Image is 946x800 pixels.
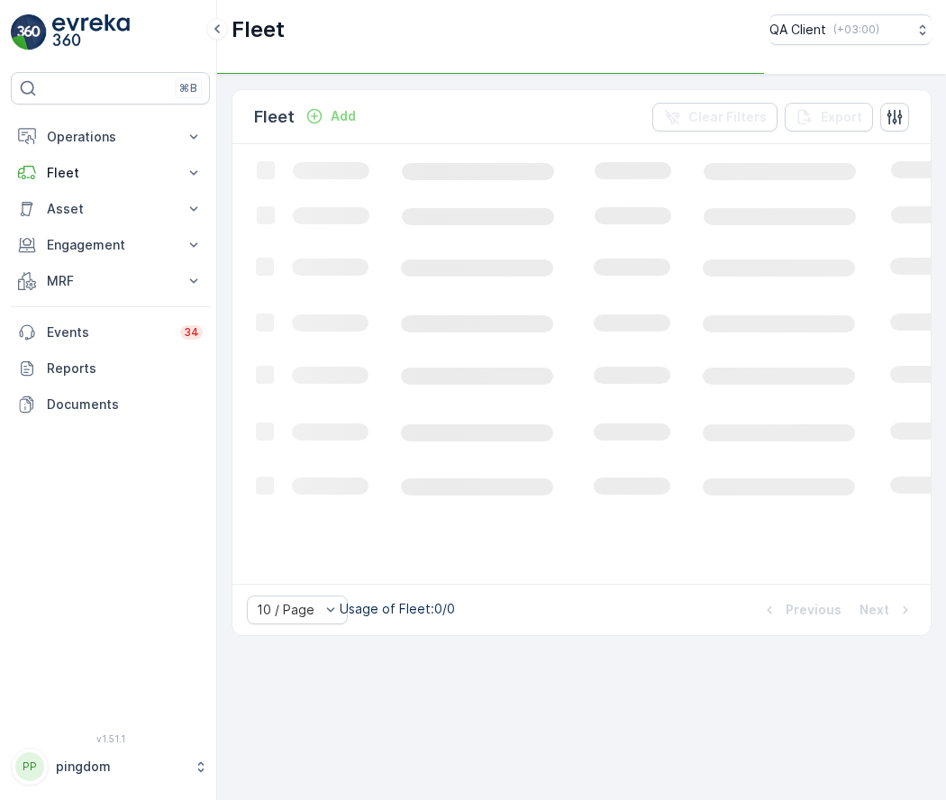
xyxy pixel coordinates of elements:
[11,155,210,191] button: Fleet
[833,23,879,37] p: ( +03:00 )
[340,600,455,618] p: Usage of Fleet : 0/0
[254,105,295,130] p: Fleet
[652,103,778,132] button: Clear Filters
[11,14,47,50] img: logo
[47,236,174,254] p: Engagement
[56,758,185,776] p: pingdom
[52,14,130,50] img: logo_light-DOdMpM7g.png
[11,386,210,423] a: Documents
[858,599,916,621] button: Next
[769,14,932,45] button: QA Client(+03:00)
[759,599,843,621] button: Previous
[184,325,199,340] p: 34
[11,191,210,227] button: Asset
[11,119,210,155] button: Operations
[298,105,363,127] button: Add
[47,164,174,182] p: Fleet
[769,21,826,39] p: QA Client
[47,395,203,414] p: Documents
[860,601,889,619] p: Next
[11,733,210,744] span: v 1.51.1
[47,200,174,218] p: Asset
[786,601,841,619] p: Previous
[47,359,203,377] p: Reports
[232,15,285,44] p: Fleet
[331,107,356,125] p: Add
[47,272,174,290] p: MRF
[11,314,210,350] a: Events34
[11,350,210,386] a: Reports
[47,323,169,341] p: Events
[15,752,44,781] div: PP
[11,227,210,263] button: Engagement
[785,103,873,132] button: Export
[179,81,197,95] p: ⌘B
[688,108,767,126] p: Clear Filters
[821,108,862,126] p: Export
[47,128,174,146] p: Operations
[11,748,210,786] button: PPpingdom
[11,263,210,299] button: MRF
